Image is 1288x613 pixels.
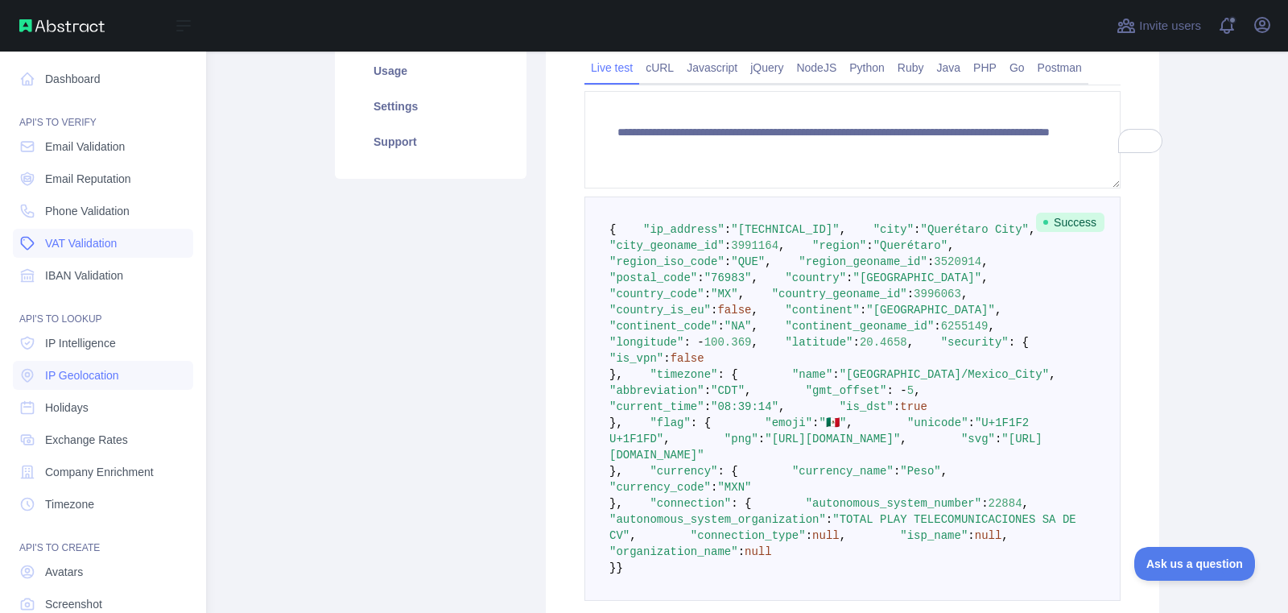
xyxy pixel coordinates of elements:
[13,164,193,193] a: Email Reputation
[981,271,988,284] span: ,
[717,320,724,333] span: :
[947,239,954,252] span: ,
[609,239,724,252] span: "city_geoname_id"
[751,336,758,349] span: ,
[731,239,778,252] span: 3991164
[691,416,711,429] span: : {
[609,320,717,333] span: "continent_code"
[995,433,1001,445] span: :
[819,416,847,429] span: "🇲🇽"
[1134,547,1256,581] iframe: Toggle Customer Support
[663,433,670,445] span: ,
[785,304,859,317] span: "continent"
[840,400,894,413] span: "is_dst"
[1031,55,1088,81] a: Postman
[968,416,975,429] span: :
[887,384,907,397] span: : -
[941,336,1009,349] span: "security"
[806,529,812,542] span: :
[609,513,826,526] span: "autonomous_system_organization"
[697,271,704,284] span: :
[609,304,711,317] span: "country_is_eu"
[1036,213,1104,232] span: Success
[45,432,128,448] span: Exchange Rates
[900,529,968,542] span: "isp_name"
[609,384,704,397] span: "abbreviation"
[826,513,832,526] span: :
[45,464,154,480] span: Company Enrichment
[751,271,758,284] span: ,
[914,223,920,236] span: :
[812,416,819,429] span: :
[792,465,894,478] span: "currency_name"
[961,288,968,300] span: ,
[731,223,839,236] span: "[TECHNICAL_ID]"
[907,336,914,349] span: ,
[13,490,193,519] a: Timezone
[894,400,900,413] span: :
[609,223,616,236] span: {
[778,400,785,413] span: ,
[711,304,717,317] span: :
[866,239,873,252] span: :
[1009,336,1029,349] span: : {
[806,497,981,510] span: "autonomous_system_number"
[860,336,907,349] span: 20.4658
[13,393,193,422] a: Holidays
[941,465,947,478] span: ,
[19,19,105,32] img: Abstract API
[785,271,846,284] span: "country"
[785,320,934,333] span: "continent_geoname_id"
[354,89,507,124] a: Settings
[790,55,843,81] a: NodeJS
[843,55,891,81] a: Python
[711,384,745,397] span: "CDT"
[691,529,806,542] span: "connection_type"
[931,55,968,81] a: Java
[927,255,934,268] span: :
[873,239,947,252] span: "Querétaro"
[45,400,89,416] span: Holidays
[711,400,778,413] span: "08:39:14"
[13,458,193,487] a: Company Enrichment
[873,223,914,236] span: "city"
[717,304,751,317] span: false
[639,55,680,81] a: cURL
[806,384,887,397] span: "gmt_offset"
[704,271,752,284] span: "76983"
[738,288,745,300] span: ,
[45,335,116,351] span: IP Intelligence
[731,497,751,510] span: : {
[609,400,704,413] span: "current_time"
[609,271,697,284] span: "postal_code"
[724,320,752,333] span: "NA"
[981,255,988,268] span: ,
[584,91,1121,188] textarea: To enrich screen reader interactions, please activate Accessibility in Grammarly extension settings
[650,465,717,478] span: "currency"
[609,497,623,510] span: },
[961,433,995,445] span: "svg"
[907,288,914,300] span: :
[683,336,704,349] span: : -
[1113,13,1204,39] button: Invite users
[13,132,193,161] a: Email Validation
[680,55,744,81] a: Javascript
[650,416,690,429] span: "flag"
[13,97,193,129] div: API'S TO VERIFY
[724,255,731,268] span: :
[812,529,840,542] span: null
[724,433,758,445] span: "png"
[609,336,683,349] span: "longitude"
[609,255,724,268] span: "region_iso_code"
[609,288,704,300] span: "country_code"
[45,171,131,187] span: Email Reputation
[704,400,711,413] span: :
[45,203,130,219] span: Phone Validation
[891,55,931,81] a: Ruby
[711,288,738,300] span: "MX"
[45,367,119,383] span: IP Geolocation
[13,522,193,554] div: API'S TO CREATE
[609,561,616,574] span: }
[704,336,752,349] span: 100.369
[934,255,981,268] span: 3520914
